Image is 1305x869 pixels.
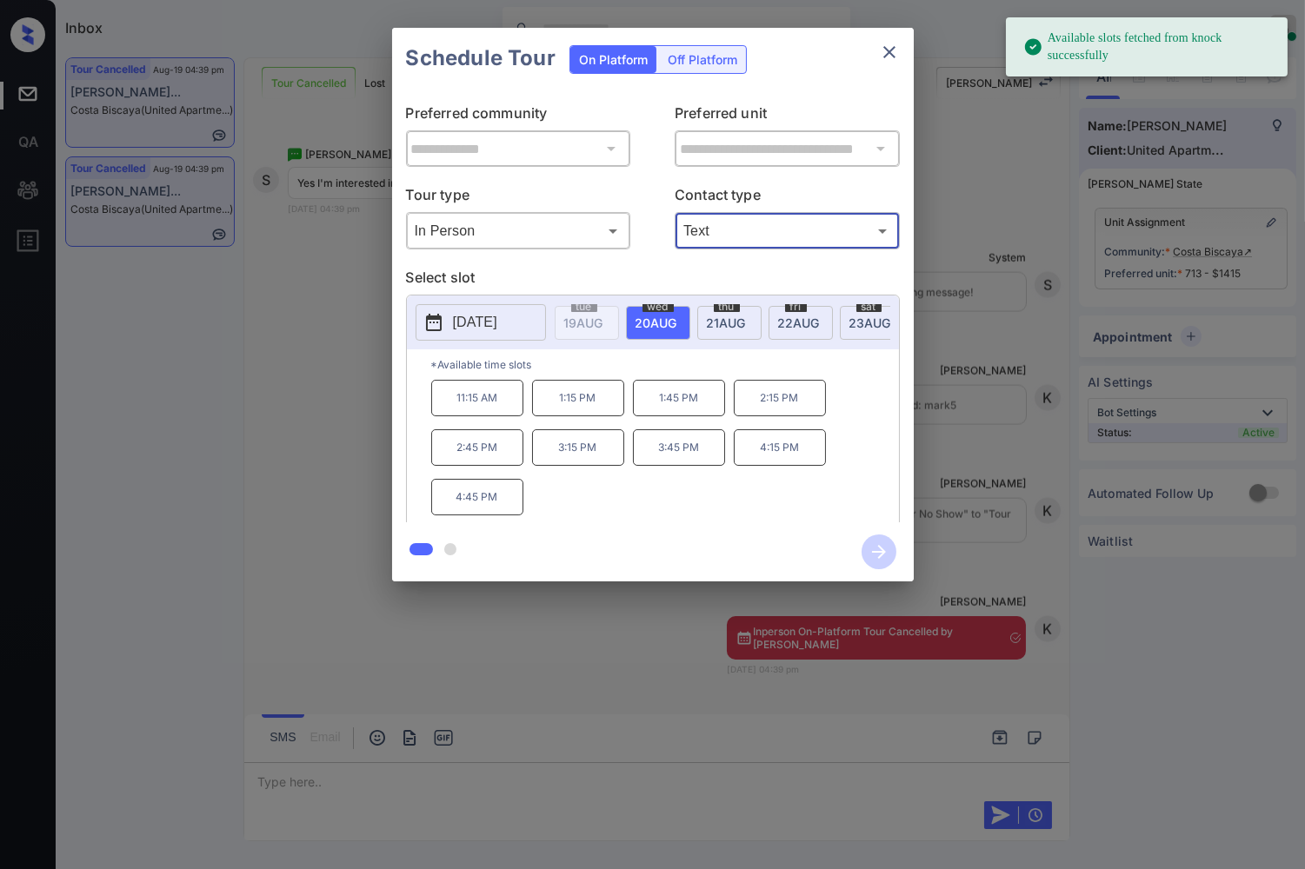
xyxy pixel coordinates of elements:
p: Preferred community [406,103,631,130]
p: 3:15 PM [532,429,624,466]
span: 20 AUG [636,315,677,330]
div: Available slots fetched from knock successfully [1023,23,1274,71]
p: 2:45 PM [431,429,523,466]
p: 3:45 PM [633,429,725,466]
div: date-select [840,306,904,340]
h2: Schedule Tour [392,28,569,89]
p: Preferred unit [675,103,900,130]
div: On Platform [570,46,656,73]
div: In Person [410,216,627,245]
span: 23 AUG [849,315,891,330]
p: Tour type [406,184,631,212]
p: 1:15 PM [532,380,624,416]
button: [DATE] [416,304,546,341]
div: date-select [697,306,762,340]
span: thu [714,302,740,312]
p: Select slot [406,267,900,295]
span: fri [785,302,807,312]
span: sat [856,302,882,312]
span: 21 AUG [707,315,746,330]
div: Off Platform [659,46,746,73]
p: 4:45 PM [431,479,523,515]
p: *Available time slots [431,349,899,380]
p: Contact type [675,184,900,212]
button: btn-next [851,529,907,574]
div: Text [679,216,896,245]
p: [DATE] [453,312,497,333]
p: 4:15 PM [734,429,826,466]
span: wed [643,302,674,312]
button: close [872,35,907,70]
p: 1:45 PM [633,380,725,416]
span: 22 AUG [778,315,820,330]
p: 2:15 PM [734,380,826,416]
p: 11:15 AM [431,380,523,416]
div: date-select [626,306,690,340]
div: date-select [769,306,833,340]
